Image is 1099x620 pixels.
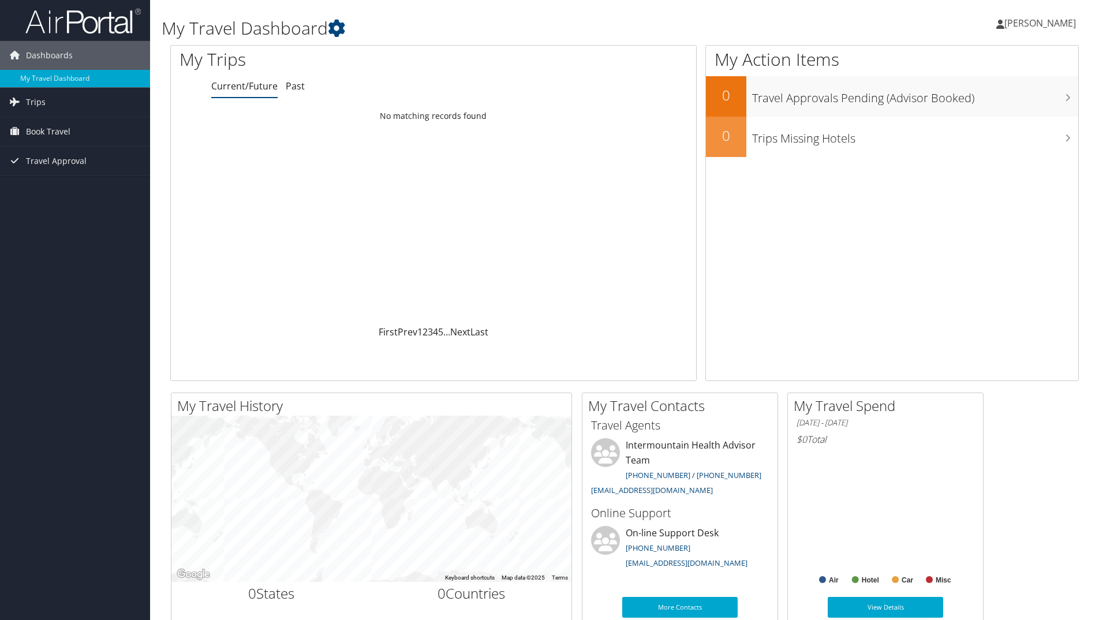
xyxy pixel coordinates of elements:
li: On-line Support Desk [585,526,775,573]
text: Misc [936,576,951,584]
a: 3 [428,326,433,338]
text: Car [902,576,913,584]
h3: Travel Approvals Pending (Advisor Booked) [752,84,1078,106]
h1: My Trips [180,47,469,72]
a: Next [450,326,470,338]
text: Air [829,576,839,584]
a: [EMAIL_ADDRESS][DOMAIN_NAME] [626,558,747,568]
a: 2 [423,326,428,338]
h2: My Travel Contacts [588,396,777,416]
a: [PERSON_NAME] [996,6,1087,40]
text: Hotel [862,576,879,584]
a: More Contacts [622,597,738,618]
h6: [DATE] - [DATE] [797,417,974,428]
button: Keyboard shortcuts [445,574,495,582]
a: Open this area in Google Maps (opens a new window) [174,567,212,582]
a: 5 [438,326,443,338]
a: Past [286,80,305,92]
h3: Trips Missing Hotels [752,125,1078,147]
a: Terms (opens in new tab) [552,574,568,581]
a: View Details [828,597,943,618]
h2: 0 [706,126,746,145]
h2: Countries [380,584,563,603]
a: Prev [398,326,417,338]
a: [PHONE_NUMBER] / [PHONE_NUMBER] [626,470,761,480]
span: … [443,326,450,338]
h2: My Travel Spend [794,396,983,416]
a: 0Travel Approvals Pending (Advisor Booked) [706,76,1078,117]
span: $0 [797,433,807,446]
a: First [379,326,398,338]
a: 1 [417,326,423,338]
span: 0 [248,584,256,603]
a: [EMAIL_ADDRESS][DOMAIN_NAME] [591,485,713,495]
a: Last [470,326,488,338]
span: Trips [26,88,46,117]
span: Dashboards [26,41,73,70]
h2: 0 [706,85,746,105]
h6: Total [797,433,974,446]
h3: Travel Agents [591,417,769,434]
a: 0Trips Missing Hotels [706,117,1078,157]
a: Current/Future [211,80,278,92]
a: 4 [433,326,438,338]
span: Travel Approval [26,147,87,175]
h2: States [180,584,363,603]
h1: My Travel Dashboard [162,16,779,40]
img: airportal-logo.png [25,8,141,35]
img: Google [174,567,212,582]
li: Intermountain Health Advisor Team [585,438,775,500]
span: Book Travel [26,117,70,146]
a: [PHONE_NUMBER] [626,543,690,553]
h1: My Action Items [706,47,1078,72]
span: [PERSON_NAME] [1004,17,1076,29]
h3: Online Support [591,505,769,521]
span: 0 [438,584,446,603]
h2: My Travel History [177,396,571,416]
span: Map data ©2025 [502,574,545,581]
td: No matching records found [171,106,696,126]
